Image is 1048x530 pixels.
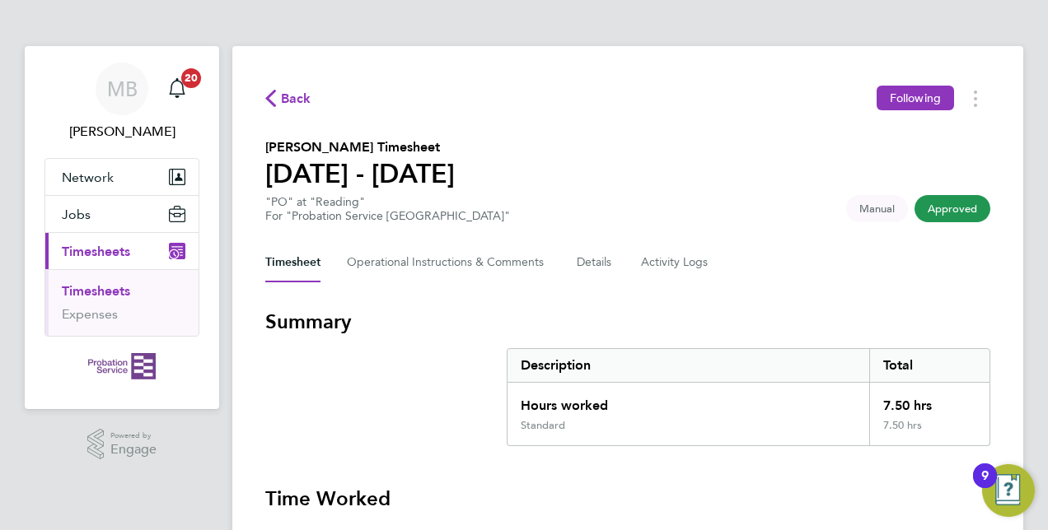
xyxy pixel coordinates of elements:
[961,86,990,111] button: Timesheets Menu
[508,383,869,419] div: Hours worked
[577,243,615,282] button: Details
[181,68,201,88] span: 20
[265,137,455,157] h2: [PERSON_NAME] Timesheet
[281,89,311,109] span: Back
[110,429,157,443] span: Powered by
[161,63,194,115] a: 20
[62,170,114,185] span: Network
[44,122,199,142] span: Miranda Bradshaw
[641,243,710,282] button: Activity Logs
[45,159,199,195] button: Network
[265,195,510,223] div: "PO" at "Reading"
[45,233,199,269] button: Timesheets
[869,349,990,382] div: Total
[87,429,157,460] a: Powered byEngage
[45,269,199,336] div: Timesheets
[62,244,130,259] span: Timesheets
[265,243,320,282] button: Timesheet
[521,419,565,432] div: Standard
[25,46,219,409] nav: Main navigation
[110,443,157,457] span: Engage
[62,306,118,322] a: Expenses
[45,196,199,232] button: Jobs
[869,419,990,445] div: 7.50 hrs
[44,63,199,142] a: MB[PERSON_NAME]
[890,91,941,105] span: Following
[982,464,1035,517] button: Open Resource Center, 9 new notifications
[508,349,869,382] div: Description
[44,353,199,379] a: Go to home page
[869,383,990,419] div: 7.50 hrs
[88,353,155,379] img: probationservice-logo-retina.png
[265,157,455,190] h1: [DATE] - [DATE]
[265,209,510,223] div: For "Probation Service [GEOGRAPHIC_DATA]"
[107,78,138,100] span: MB
[62,207,91,222] span: Jobs
[507,348,990,446] div: Summary
[265,486,990,512] h3: Time Worked
[62,283,130,299] a: Timesheets
[981,476,989,497] div: 9
[265,309,990,335] h3: Summary
[877,86,954,110] button: Following
[915,195,990,222] span: This timesheet has been approved.
[265,88,311,109] button: Back
[347,243,550,282] button: Operational Instructions & Comments
[846,195,908,222] span: This timesheet was manually created.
